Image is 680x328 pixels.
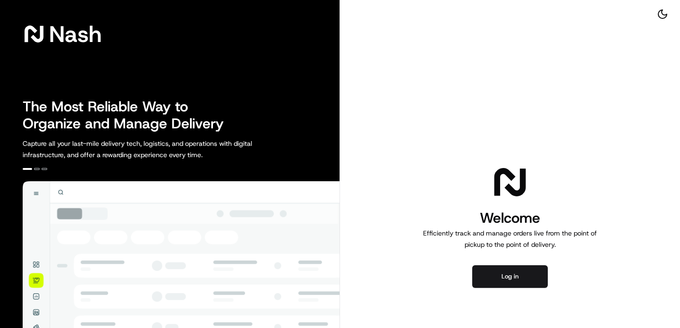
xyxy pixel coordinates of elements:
button: Log in [472,265,548,288]
span: Nash [49,25,102,43]
h1: Welcome [419,209,601,227]
h2: The Most Reliable Way to Organize and Manage Delivery [23,98,234,132]
p: Capture all your last-mile delivery tech, logistics, and operations with digital infrastructure, ... [23,138,295,160]
p: Efficiently track and manage orders live from the point of pickup to the point of delivery. [419,227,601,250]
